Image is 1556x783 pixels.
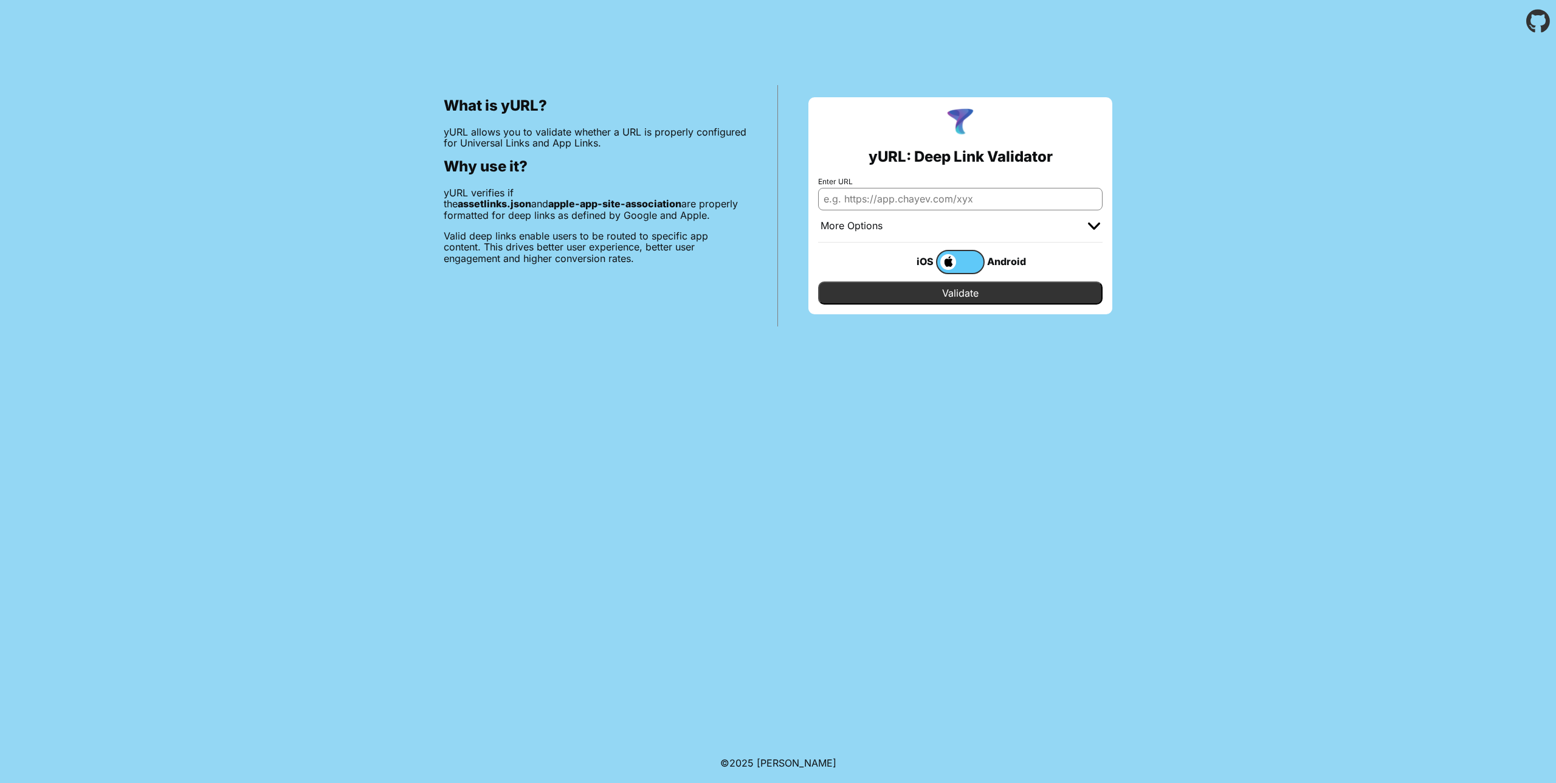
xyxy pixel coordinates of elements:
p: yURL verifies if the and are properly formatted for deep links as defined by Google and Apple. [444,187,747,221]
div: More Options [821,220,883,232]
img: yURL Logo [945,107,976,139]
a: Michael Ibragimchayev's Personal Site [757,757,836,769]
div: Android [985,254,1033,269]
h2: What is yURL? [444,97,747,114]
input: e.g. https://app.chayev.com/xyx [818,188,1103,210]
b: apple-app-site-association [548,198,681,210]
p: Valid deep links enable users to be routed to specific app content. This drives better user exper... [444,230,747,264]
footer: © [720,743,836,783]
div: iOS [887,254,936,269]
input: Validate [818,281,1103,305]
h2: Why use it? [444,158,747,175]
p: yURL allows you to validate whether a URL is properly configured for Universal Links and App Links. [444,126,747,149]
b: assetlinks.json [458,198,531,210]
img: chevron [1088,222,1100,230]
span: 2025 [729,757,754,769]
h2: yURL: Deep Link Validator [869,148,1053,165]
label: Enter URL [818,178,1103,186]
